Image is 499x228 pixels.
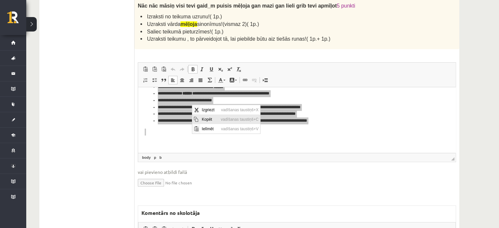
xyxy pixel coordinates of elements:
a: Slīpraksts (vadīšanas taustiņš+I) [198,65,207,73]
a: Izlīdzināt pa labi [187,76,196,84]
a: Ievietot no Worda [159,65,168,73]
span: Uzraksti vārda sinonīmus!(vismaz 2)( 1p.) [147,21,259,27]
iframe: Bagātinātā teksta redaktors, wiswyg-editor-user-answer-47024780915460 [138,87,456,153]
span: Kopēt [8,10,27,19]
a: Fona krāsa [227,76,239,84]
span: vadīšanas taustiņš+C [27,10,68,19]
a: Treknraksts (vadīšanas taustiņš+B) [188,65,198,73]
a: b elements [158,155,163,160]
a: Noņemt stilus [234,65,243,73]
strong: mēļoja [180,21,197,27]
a: Ievietot kā vienkāršu tekstu (vadīšanas taustiņš+pārslēgšanas taustiņš+V) [150,65,159,73]
span: Nāc nāc māsiņ visi tevi gaid_m puisis mēļoja gan mazi gan lieli grib tevi apmīļot [138,3,337,9]
a: Atkārtot (vadīšanas taustiņš+Y) [177,65,187,73]
span: 5 punkti [337,3,355,9]
a: Izlīdzināt malas [196,76,205,84]
a: Apakšraksts [216,65,225,73]
a: Pasvītrojums (vadīšanas taustiņš+U) [207,65,216,73]
a: Centrēti [177,76,187,84]
span: Saliec teikumā pieturzīmes!( 1p.) [147,29,223,34]
span: Izraksti no teikuma uzrunu!( 1p.) [147,14,222,19]
a: Atcelt (vadīšanas taustiņš+Z) [168,65,177,73]
body: Bagātinātā teksta redaktors, wiswyg-editor-47024781223420-1758017622-736 [7,7,310,13]
a: Saite (vadīšanas taustiņš+K) [240,76,250,84]
label: Komentārs no skolotāja [138,206,203,220]
a: Izlīdzināt pa kreisi [168,76,177,84]
a: Ievietot/noņemt sarakstu ar aizzīmēm [150,76,159,84]
a: Augšraksts [225,65,234,73]
a: Bloka citāts [159,76,168,84]
span: Uzraksti teikumu , to pārveidojot tā, lai piebilde būtu aiz tiešās runas!( 1p.+ 1p.) [147,36,330,42]
a: Rīgas 1. Tālmācības vidusskola [7,11,26,28]
span: Mērogot [451,157,454,160]
span: Ielīmēt [8,19,27,29]
a: body elements [141,155,152,160]
a: Math [205,76,214,84]
a: Teksta krāsa [216,76,227,84]
a: Atsaistīt [250,76,259,84]
a: Ievietot/noņemt numurētu sarakstu [141,76,150,84]
a: Ievietot lapas pārtraukumu drukai [260,76,270,84]
a: Ielīmēt (vadīšanas taustiņš+V) [141,65,150,73]
span: vai pievieno atbildi failā [138,169,456,176]
span: vadīšanas taustiņš+V [27,19,68,29]
a: p elements [153,155,157,160]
